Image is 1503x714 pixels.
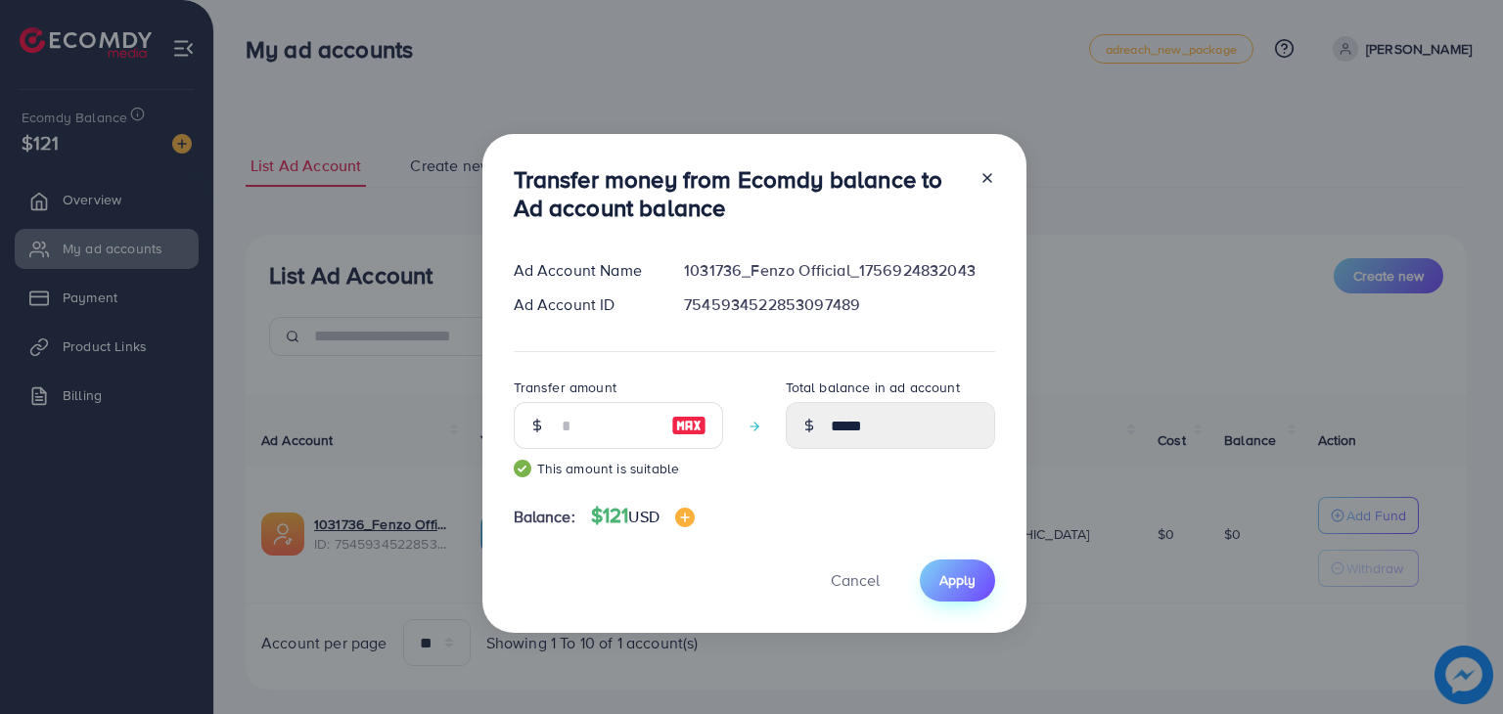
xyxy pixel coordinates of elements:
[591,504,695,528] h4: $121
[514,506,575,528] span: Balance:
[498,293,669,316] div: Ad Account ID
[668,259,1010,282] div: 1031736_Fenzo Official_1756924832043
[498,259,669,282] div: Ad Account Name
[514,165,964,222] h3: Transfer money from Ecomdy balance to Ad account balance
[628,506,659,527] span: USD
[668,293,1010,316] div: 7545934522853097489
[806,559,904,602] button: Cancel
[920,559,995,602] button: Apply
[671,414,706,437] img: image
[939,570,976,590] span: Apply
[514,460,531,477] img: guide
[675,508,695,527] img: image
[786,378,960,397] label: Total balance in ad account
[514,378,616,397] label: Transfer amount
[514,459,723,478] small: This amount is suitable
[831,569,880,591] span: Cancel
